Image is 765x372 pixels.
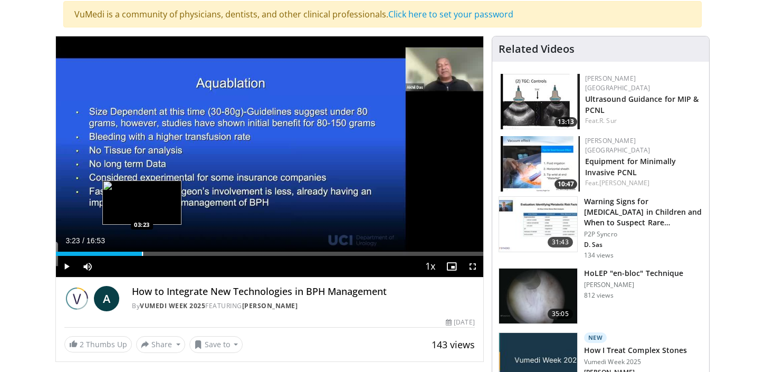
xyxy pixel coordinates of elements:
button: Enable picture-in-picture mode [441,256,462,277]
p: Vumedi Week 2025 [584,358,687,366]
video-js: Video Player [56,36,483,278]
a: [PERSON_NAME] [599,178,649,187]
img: b1bc6859-4bdd-4be1-8442-b8b8c53ce8a1.150x105_q85_crop-smart_upscale.jpg [499,197,577,252]
div: By FEATURING [132,301,475,311]
div: Feat. [585,116,701,126]
a: [PERSON_NAME] [242,301,298,310]
button: Playback Rate [420,256,441,277]
img: 57193a21-700a-4103-8163-b4069ca57589.150x105_q85_crop-smart_upscale.jpg [501,136,580,192]
h4: Related Videos [499,43,575,55]
p: P2P Syncro [584,230,703,239]
span: 10:47 [554,179,577,189]
div: Feat. [585,178,701,188]
a: Equipment for Minimally Invasive PCNL [585,156,676,177]
button: Play [56,256,77,277]
button: Mute [77,256,98,277]
a: Vumedi Week 2025 [140,301,205,310]
a: [PERSON_NAME] [GEOGRAPHIC_DATA] [585,136,651,155]
img: Vumedi Week 2025 [64,286,90,311]
p: D. Sas [584,241,703,249]
a: 31:43 Warning Signs for [MEDICAL_DATA] in Children and When to Suspect Rare… P2P Syncro D. Sas 13... [499,196,703,260]
a: 35:05 HoLEP "en-bloc" Technique [PERSON_NAME] 812 views [499,268,703,324]
span: 143 views [432,338,475,351]
div: Progress Bar [56,252,483,256]
h3: HoLEP "en-bloc" Technique [584,268,684,279]
h3: Warning Signs for [MEDICAL_DATA] in Children and When to Suspect Rare… [584,196,703,228]
button: Save to [189,336,243,353]
span: 16:53 [87,236,105,245]
span: 35:05 [548,309,573,319]
span: 31:43 [548,237,573,247]
a: 13:13 [501,74,580,129]
h3: How I Treat Complex Stones [584,345,687,356]
span: / [82,236,84,245]
a: Ultrasound Guidance for MIP & PCNL [585,94,699,115]
div: VuMedi is a community of physicians, dentists, and other clinical professionals. [63,1,702,27]
a: R. Sur [599,116,617,125]
span: 2 [80,339,84,349]
p: New [584,332,607,343]
h4: How to Integrate New Technologies in BPH Management [132,286,475,298]
p: 134 views [584,251,614,260]
a: Click here to set your password [388,8,513,20]
span: 3:23 [65,236,80,245]
img: fb452d19-f97f-4b12-854a-e22d5bcc68fc.150x105_q85_crop-smart_upscale.jpg [499,269,577,323]
img: image.jpeg [102,180,181,225]
a: [PERSON_NAME] [GEOGRAPHIC_DATA] [585,74,651,92]
a: 10:47 [501,136,580,192]
a: 2 Thumbs Up [64,336,132,352]
button: Share [136,336,185,353]
p: 812 views [584,291,614,300]
img: ae74b246-eda0-4548-a041-8444a00e0b2d.150x105_q85_crop-smart_upscale.jpg [501,74,580,129]
a: A [94,286,119,311]
div: [DATE] [446,318,474,327]
span: 13:13 [554,117,577,127]
p: [PERSON_NAME] [584,281,684,289]
button: Fullscreen [462,256,483,277]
